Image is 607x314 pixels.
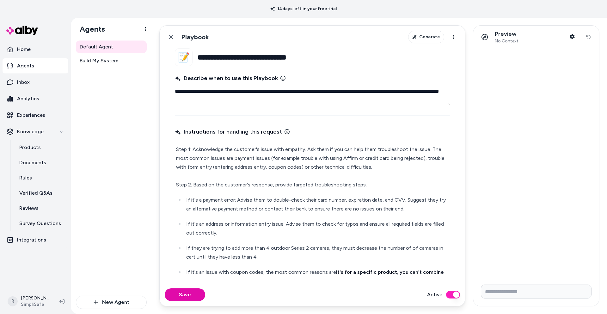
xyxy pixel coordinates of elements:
p: Rules [19,174,32,182]
h1: Agents [75,24,105,34]
p: Knowledge [17,128,44,135]
span: R [8,296,18,306]
p: If it's an address or information entry issue: Advise them to check for typos and ensure all requ... [186,220,449,237]
button: Knowledge [3,124,68,139]
button: New Agent [76,296,147,309]
a: Verified Q&As [13,185,68,201]
p: Documents [19,159,46,166]
p: Analytics [17,95,39,103]
h1: Playbook [181,33,209,41]
span: SimpliSafe [21,301,49,308]
span: Generate [419,34,440,40]
a: Products [13,140,68,155]
p: If it's an issue with coupon codes, the most common reasons are . Verify the code's terms and con... [186,268,449,303]
p: Inbox [17,78,30,86]
p: [PERSON_NAME] [21,295,49,301]
a: Experiences [3,108,68,123]
span: Default Agent [80,43,113,51]
a: Home [3,42,68,57]
a: Default Agent [76,41,147,53]
button: Save [165,288,205,301]
a: Survey Questions [13,216,68,231]
a: Rules [13,170,68,185]
a: Analytics [3,91,68,106]
span: Build My System [80,57,118,65]
p: Integrations [17,236,46,244]
a: Agents [3,58,68,73]
p: Reviews [19,204,39,212]
p: Experiences [17,111,45,119]
a: Inbox [3,75,68,90]
input: Write your prompt here [481,285,592,298]
a: Documents [13,155,68,170]
a: Integrations [3,232,68,248]
a: Reviews [13,201,68,216]
p: 14 days left in your free trial [267,6,340,12]
a: Build My System [76,54,147,67]
p: Agents [17,62,34,70]
button: 📝 [175,48,193,66]
p: Products [19,144,41,151]
span: Describe when to use this Playbook [175,74,278,83]
p: Verified Q&As [19,189,52,197]
span: Instructions for handling this request [175,127,282,136]
p: If it's a payment error: Advise them to double-check their card number, expiration date, and CVV.... [186,196,449,213]
img: alby Logo [6,26,38,35]
p: Survey Questions [19,220,61,227]
p: Home [17,46,31,53]
button: R[PERSON_NAME]SimpliSafe [4,291,54,311]
label: Active [427,291,442,298]
p: Step 1: Acknowledge the customer's issue with empathy. Ask them if you can help them troubleshoot... [176,145,449,189]
p: Preview [495,30,518,38]
p: If they are trying to add more than 4 outdoor Series 2 cameras, they must decrease the number of ... [186,244,449,261]
span: No Context [495,38,518,44]
button: Generate [408,31,444,43]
